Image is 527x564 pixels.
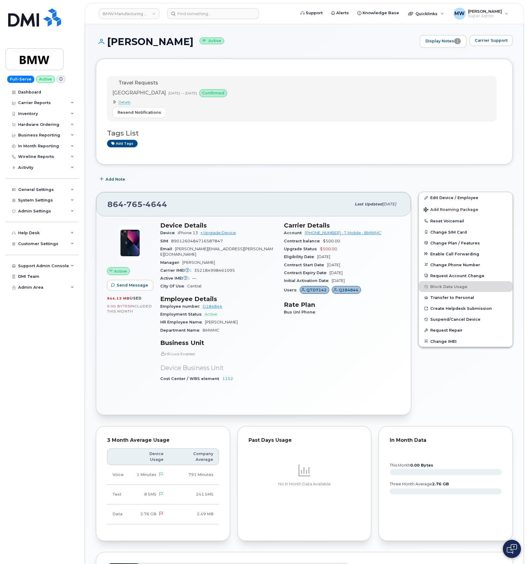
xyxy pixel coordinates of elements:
[117,282,148,288] span: Send Message
[160,247,273,257] span: [PERSON_NAME][EMAIL_ADDRESS][PERSON_NAME][DOMAIN_NAME]
[107,130,502,137] h3: Tags List
[160,376,222,381] span: Cost Center / WBS element
[454,38,461,44] span: 1
[284,231,305,235] span: Account
[112,100,229,105] summary: Details
[140,512,156,516] span: 2.76 GB
[284,278,332,283] span: Initial Activation Date
[112,107,166,118] button: Resend Notifications
[203,328,220,333] span: BMWMC
[160,364,277,372] p: Device Business Unit
[130,296,142,300] span: used
[222,376,233,381] a: 1152
[389,482,449,486] text: three month average
[419,227,512,238] button: Change SIM Card
[327,263,340,267] span: [DATE]
[430,241,480,245] span: Change Plan / Features
[475,38,508,43] span: Carrier Support
[169,465,219,485] td: 791 Minutes
[129,448,169,465] th: Device Usage
[169,504,219,524] td: 2.49 MB
[160,304,203,309] span: Employee number
[419,259,512,270] button: Change Phone Number
[424,207,478,213] span: Add Roaming Package
[284,301,400,308] h3: Rate Plan
[419,203,512,215] button: Add Roaming Package
[107,504,129,524] td: Data
[160,339,277,346] h3: Business Unit
[160,284,187,288] span: City Of Use
[284,271,330,275] span: Contract Expiry Date
[137,472,156,477] span: 1 Minutes
[339,287,358,293] span: Q184844
[107,304,130,308] span: 0.00 Bytes
[143,200,167,209] span: 4644
[284,263,327,267] span: Contract Start Date
[107,437,219,443] div: 3 Month Average Usage
[192,276,196,280] span: —
[112,225,148,261] img: image20231002-3703462-1ig824h.jpeg
[205,320,238,324] span: [PERSON_NAME]
[160,222,277,229] h3: Device Details
[284,222,400,229] h3: Carrier Details
[419,281,512,292] button: Block Data Usage
[205,312,217,316] span: Active
[96,36,417,47] h1: [PERSON_NAME]
[330,271,343,275] span: [DATE]
[419,292,512,303] button: Transfer to Personal
[107,304,152,314] span: included this month
[160,351,277,356] p: HR Lock Enabled
[169,448,219,465] th: Company Average
[284,254,317,259] span: Eligibility Date
[169,485,219,504] td: 241 SMS
[107,280,153,291] button: Send Message
[419,303,512,314] a: Create Helpdesk Submission
[118,110,161,115] span: Resend Notifications
[160,268,194,273] span: Carrier IMEI
[160,276,192,280] span: Active IMEI
[430,317,480,322] span: Suspend/Cancel Device
[107,485,129,504] td: Text
[114,268,127,274] span: Active
[320,247,337,251] span: $500.00
[430,251,479,256] span: Enable Call Forwarding
[419,215,512,226] button: Reset Voicemail
[432,482,449,486] tspan: 2.76 GB
[390,437,502,443] div: In Month Data
[332,278,345,283] span: [DATE]
[507,544,517,554] img: Open chat
[160,247,175,251] span: Email
[284,247,320,251] span: Upgrade Status
[160,239,171,243] span: SIM
[107,140,138,147] a: Add tags
[317,254,330,259] span: [DATE]
[382,202,396,206] span: [DATE]
[160,231,178,235] span: Device
[119,100,130,105] span: Details
[203,304,222,309] a: Q184844
[284,239,323,243] span: Contract balance
[160,312,205,316] span: Employment Status
[200,231,236,235] a: + Upgrade Device
[171,239,223,243] span: 8901260484716587847
[470,35,513,46] button: Carrier Support
[419,192,512,203] a: Edit Device / Employee
[160,260,182,265] span: Manager
[420,35,467,48] a: Display Notes1
[107,465,129,485] td: Voice
[249,437,360,443] div: Past Days Usage
[160,320,205,324] span: HR Employee Name
[419,325,512,336] button: Request Repair
[419,248,512,259] button: Enable Call Forwarding
[355,202,382,206] span: Last updated
[419,270,512,281] button: Request Account Change
[194,268,235,273] span: 352184998461095
[168,91,197,95] span: [DATE] — [DATE]
[323,239,340,243] span: $500.00
[419,238,512,248] button: Change Plan / Features
[300,288,330,292] a: QTD7142
[112,90,166,96] span: [GEOGRAPHIC_DATA]
[284,310,318,314] span: Bus Unl Phone
[106,176,125,182] span: Add Note
[107,296,130,300] span: 944.13 MB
